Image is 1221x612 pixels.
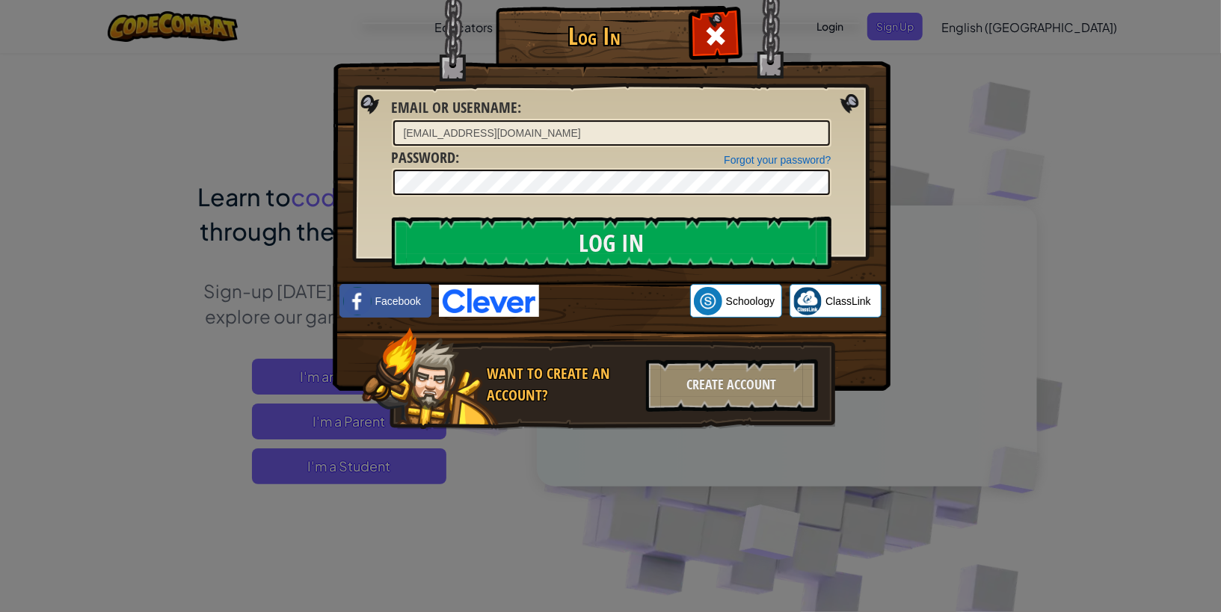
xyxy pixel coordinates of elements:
span: ClassLink [825,294,871,309]
span: Facebook [375,294,421,309]
img: schoology.png [694,287,722,315]
label: : [392,147,460,169]
img: classlink-logo-small.png [793,287,822,315]
img: facebook_small.png [343,287,372,315]
h1: Log In [499,23,690,49]
a: Forgot your password? [724,154,831,166]
span: Schoology [726,294,775,309]
label: : [392,97,522,119]
input: Log In [392,217,831,269]
span: Password [392,147,456,167]
img: clever-logo-blue.png [439,285,539,317]
span: Email or Username [392,97,518,117]
div: Create Account [646,359,818,412]
div: Want to create an account? [488,363,637,406]
iframe: Sign in with Google Button [539,285,690,318]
